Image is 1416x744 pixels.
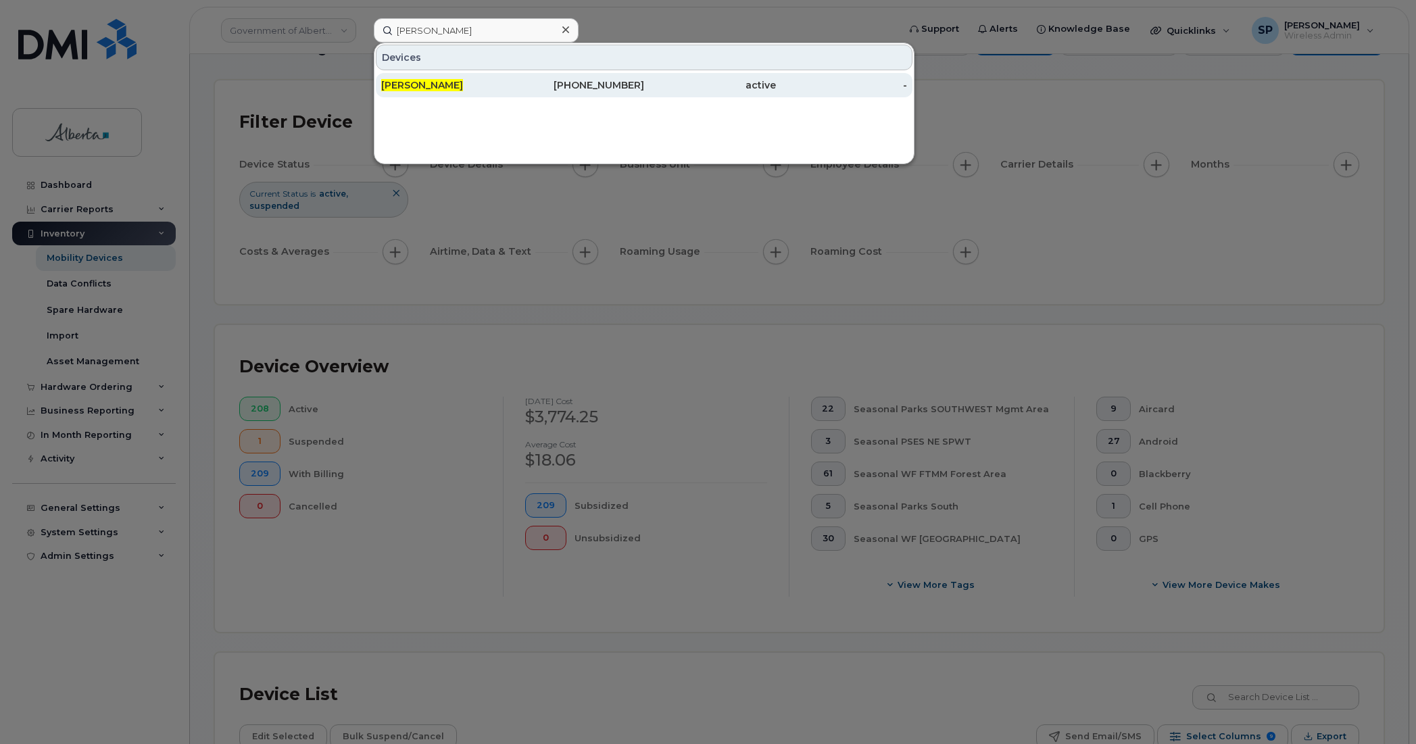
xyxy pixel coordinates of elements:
a: [PERSON_NAME][PHONE_NUMBER]active- [376,73,912,97]
span: [PERSON_NAME] [381,79,463,91]
div: Devices [376,45,912,70]
div: active [644,78,776,92]
input: Find something... [374,18,579,43]
div: [PHONE_NUMBER] [513,78,645,92]
div: - [776,78,908,92]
